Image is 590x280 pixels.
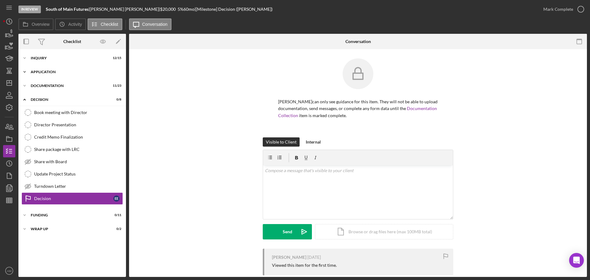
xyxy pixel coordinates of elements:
[113,195,120,202] div: E E
[195,7,273,12] div: | [Milestone] Decision ([PERSON_NAME])
[34,122,123,127] div: Director Presentation
[266,137,297,147] div: Visible to Client
[142,22,168,27] label: Conversation
[34,110,123,115] div: Book meeting with Director
[31,70,118,74] div: Application
[537,3,587,15] button: Mark Complete
[101,22,118,27] label: Checklist
[22,156,123,168] a: Share with Board
[22,119,123,131] a: Director Presentation
[110,56,121,60] div: 12 / 15
[34,196,113,201] div: Decision
[278,106,437,118] a: Documentation Collection
[543,3,573,15] div: Mark Complete
[68,22,82,27] label: Activity
[31,56,106,60] div: Inquiry
[31,213,106,217] div: Funding
[34,172,123,176] div: Update Project Status
[178,7,183,12] div: 5 %
[129,18,172,30] button: Conversation
[110,227,121,231] div: 0 / 2
[183,7,195,12] div: 60 mo
[22,180,123,192] a: Turndown Letter
[263,137,300,147] button: Visible to Client
[3,265,15,277] button: AM
[31,84,106,88] div: Documentation
[22,168,123,180] a: Update Project Status
[32,22,49,27] label: Overview
[307,255,321,260] time: 2025-06-19 12:57
[34,135,123,140] div: Credit Memo Finalization
[88,18,122,30] button: Checklist
[272,263,337,268] div: Viewed this item for the first time.
[278,98,438,119] p: [PERSON_NAME] can only see guidance for this item. They will not be able to upload documentation,...
[34,147,123,152] div: Share package with LRC
[55,18,86,30] button: Activity
[31,227,106,231] div: Wrap up
[18,6,41,13] div: In Review
[46,7,90,12] div: |
[283,224,292,239] div: Send
[22,143,123,156] a: Share package with LRC
[22,106,123,119] a: Book meeting with Director
[7,269,11,273] text: AM
[110,213,121,217] div: 0 / 11
[110,98,121,101] div: 0 / 8
[31,98,106,101] div: Decision
[34,184,123,189] div: Turndown Letter
[34,159,123,164] div: Share with Board
[22,192,123,205] a: DecisionEE
[22,131,123,143] a: Credit Memo Finalization
[160,6,176,12] span: $20,000
[345,39,371,44] div: Conversation
[46,6,88,12] b: South of Main Futures
[272,255,306,260] div: [PERSON_NAME]
[569,253,584,268] div: Open Intercom Messenger
[18,18,53,30] button: Overview
[303,137,324,147] button: Internal
[63,39,81,44] div: Checklist
[110,84,121,88] div: 11 / 23
[263,224,312,239] button: Send
[306,137,321,147] div: Internal
[90,7,160,12] div: [PERSON_NAME] [PERSON_NAME] |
